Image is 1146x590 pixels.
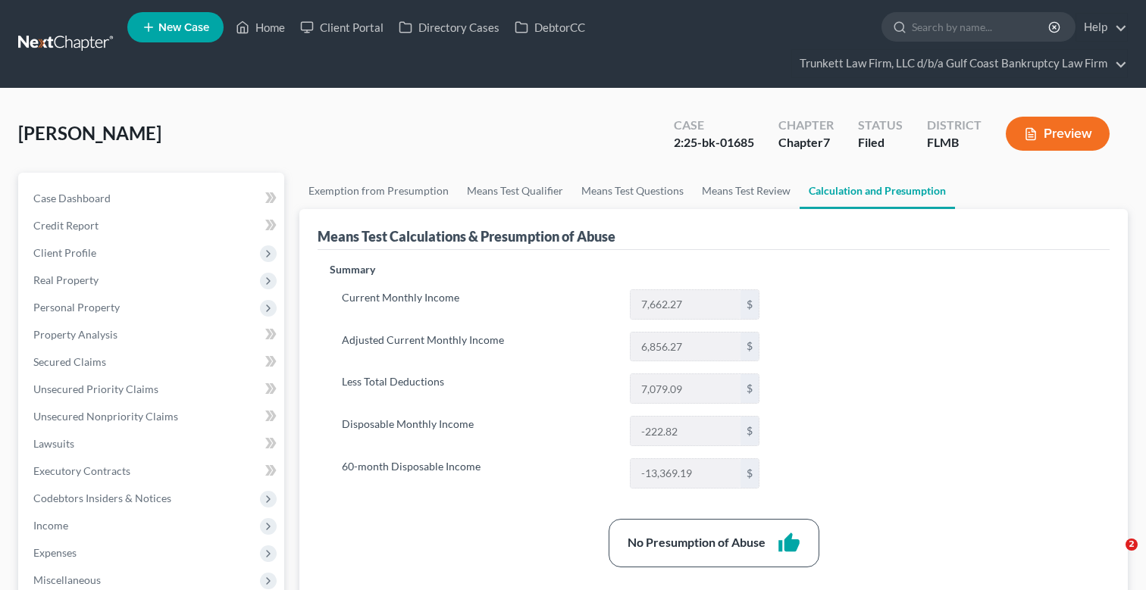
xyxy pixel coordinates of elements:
input: 0.00 [631,332,740,361]
a: Unsecured Priority Claims [21,376,284,403]
label: Current Monthly Income [334,289,622,320]
span: Property Analysis [33,328,117,341]
span: 2 [1126,538,1138,551]
label: Adjusted Current Monthly Income [334,332,622,362]
button: Preview [1006,117,1110,151]
a: Exemption from Presumption [299,173,458,209]
div: $ [741,332,759,361]
span: Executory Contracts [33,464,130,477]
div: 2:25-bk-01685 [674,134,754,151]
input: 0.00 [631,417,740,445]
a: Credit Report [21,212,284,239]
a: Calculation and Presumption [800,173,955,209]
span: Lawsuits [33,437,74,450]
input: 0.00 [631,290,740,319]
span: Client Profile [33,246,96,259]
a: Property Analysis [21,321,284,348]
a: Means Test Review [693,173,800,209]
a: DebtorCC [507,14,593,41]
a: Help [1076,14,1127,41]
div: Chapter [778,134,834,151]
div: District [927,117,982,134]
div: $ [741,417,759,445]
a: Secured Claims [21,348,284,376]
div: Filed [858,134,903,151]
label: Disposable Monthly Income [334,416,622,446]
label: Less Total Deductions [334,373,622,404]
a: Executory Contracts [21,457,284,485]
a: Trunkett Law Firm, LLC d/b/a Gulf Coast Bankruptcy Law Firm [792,50,1127,77]
span: [PERSON_NAME] [18,122,161,144]
p: Summary [330,262,772,277]
div: $ [741,374,759,403]
div: Case [674,117,754,134]
span: Expenses [33,546,77,559]
a: Means Test Questions [572,173,693,209]
span: Case Dashboard [33,192,111,204]
span: Unsecured Nonpriority Claims [33,410,178,423]
a: Client Portal [293,14,391,41]
i: thumb_up [778,532,800,554]
input: 0.00 [631,459,740,488]
div: $ [741,290,759,319]
div: $ [741,459,759,488]
input: Search by name... [912,13,1050,41]
input: 0.00 [631,374,740,403]
div: Means Test Calculations & Presumption of Abuse [318,227,615,245]
span: Miscellaneous [33,573,101,586]
span: Income [33,519,68,532]
span: Personal Property [33,301,120,314]
span: Real Property [33,273,99,286]
div: Status [858,117,903,134]
a: Unsecured Nonpriority Claims [21,403,284,430]
span: Credit Report [33,219,99,232]
span: Unsecured Priority Claims [33,382,158,395]
div: Chapter [778,117,834,134]
span: 7 [823,135,830,149]
a: Case Dashboard [21,185,284,212]
span: Codebtors Insiders & Notices [33,492,171,504]
span: New Case [158,22,209,33]
div: FLMB [927,134,982,151]
a: Lawsuits [21,430,284,457]
span: Secured Claims [33,355,106,368]
iframe: Intercom live chat [1094,538,1131,575]
a: Directory Cases [391,14,507,41]
a: Means Test Qualifier [458,173,572,209]
a: Home [228,14,293,41]
div: No Presumption of Abuse [628,534,766,551]
label: 60-month Disposable Income [334,458,622,489]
